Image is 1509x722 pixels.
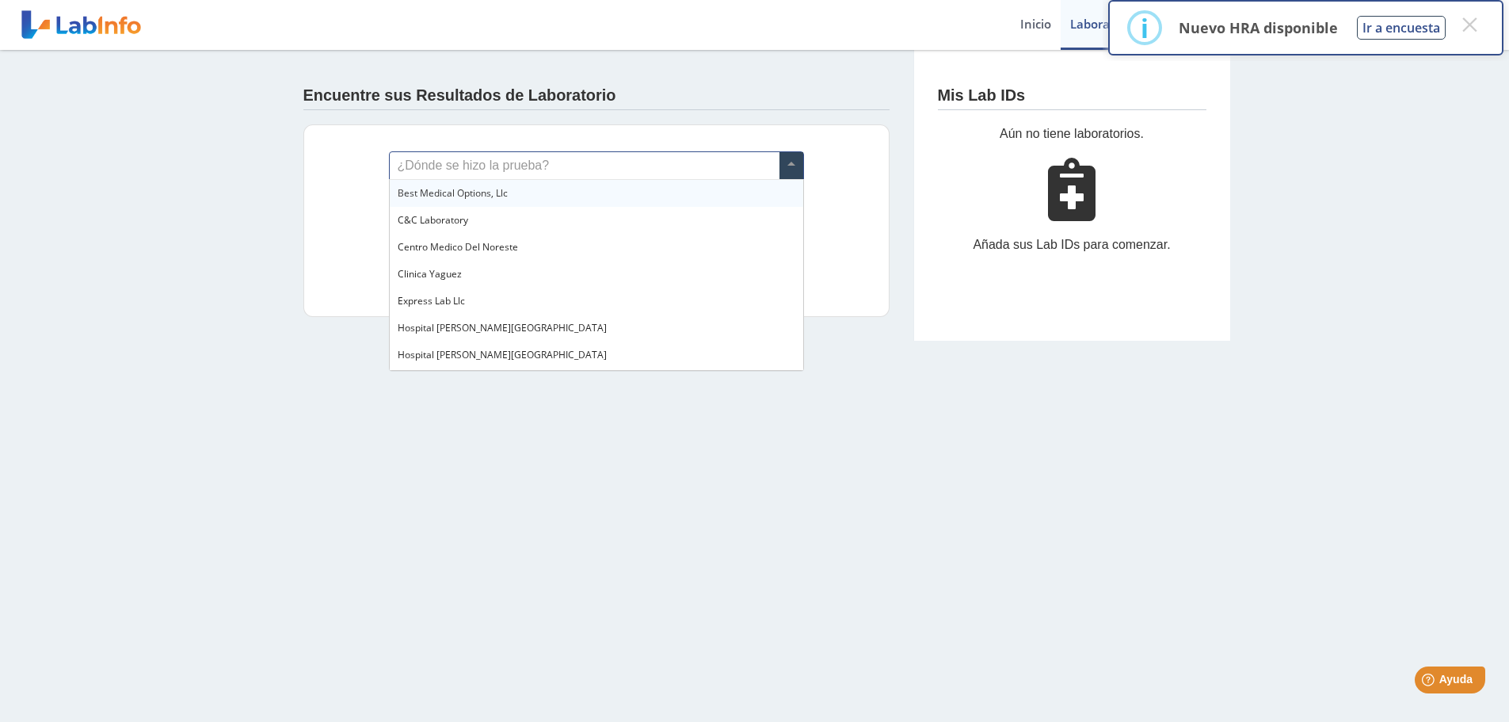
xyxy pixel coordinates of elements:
[389,179,804,371] ng-dropdown-panel: Options list
[1179,18,1338,37] p: Nuevo HRA disponible
[938,124,1206,143] div: Aún no tiene laboratorios.
[938,235,1206,254] div: Añada sus Lab IDs para comenzar.
[398,348,607,361] span: Hospital [PERSON_NAME][GEOGRAPHIC_DATA]
[398,321,607,334] span: Hospital [PERSON_NAME][GEOGRAPHIC_DATA]
[398,240,518,254] span: Centro Medico Del Noreste
[398,186,508,200] span: Best Medical Options, Llc
[1357,16,1446,40] button: Ir a encuesta
[938,86,1026,105] h4: Mis Lab IDs
[1141,13,1149,42] div: i
[398,294,465,308] span: Express Lab Llc
[1455,10,1484,39] button: Close this dialog
[398,213,468,227] span: C&C Laboratory
[1368,660,1492,705] iframe: Help widget launcher
[303,86,616,105] h4: Encuentre sus Resultados de Laboratorio
[398,267,462,281] span: Clinica Yaguez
